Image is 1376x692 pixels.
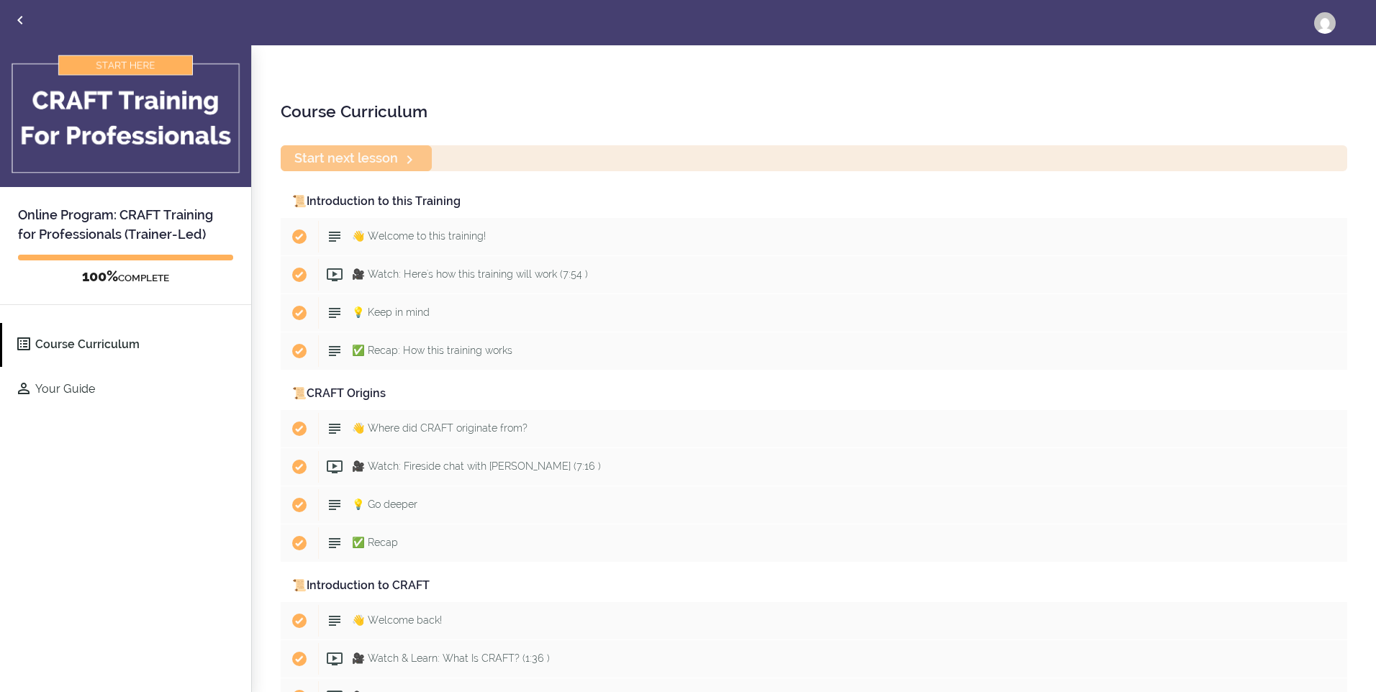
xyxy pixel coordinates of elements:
[281,570,1347,602] div: 📜Introduction to CRAFT
[1314,12,1336,34] img: elishar@red-rock.com
[281,640,1347,678] a: Completed item 🎥 Watch & Learn: What Is CRAFT? (1:36 )
[281,218,318,255] span: Completed item
[281,602,318,639] span: Completed item
[281,640,318,678] span: Completed item
[281,524,318,562] span: Completed item
[281,602,1347,639] a: Completed item 👋 Welcome back!
[281,294,318,332] span: Completed item
[82,268,118,285] span: 100%
[281,256,318,293] span: Completed item
[2,368,251,411] a: Your Guide
[352,422,528,434] span: 👋 Where did CRAFT originate from?
[352,498,417,510] span: 💡 Go deeper
[12,12,29,29] svg: Back to courses
[281,448,1347,486] a: Completed item 🎥 Watch: Fireside chat with [PERSON_NAME] (7:16 )
[352,268,588,280] span: 🎥 Watch: Here's how this training will work (7:54 )
[281,332,1347,370] a: Completed item ✅ Recap: How this training works
[281,410,318,447] span: Completed item
[352,345,512,356] span: ✅ Recap: How this training works
[352,652,550,664] span: 🎥 Watch & Learn: What Is CRAFT? (1:36 )
[2,323,251,367] a: Course Curriculum
[352,306,430,318] span: 💡 Keep in mind
[281,99,1347,124] h2: Course Curriculum
[352,230,486,242] span: 👋 Welcome to this training!
[281,410,1347,447] a: Completed item 👋 Where did CRAFT originate from?
[281,524,1347,562] a: Completed item ✅ Recap
[352,460,601,472] span: 🎥 Watch: Fireside chat with [PERSON_NAME] (7:16 )
[352,537,398,548] span: ✅ Recap
[1,1,40,43] a: Back to courses
[281,448,318,486] span: Completed item
[352,614,442,626] span: 👋 Welcome back!
[281,332,318,370] span: Completed item
[281,186,1347,218] div: 📜Introduction to this Training
[281,256,1347,293] a: Completed item 🎥 Watch: Here's how this training will work (7:54 )
[281,378,1347,410] div: 📜CRAFT Origins
[18,268,233,286] div: COMPLETE
[281,486,1347,524] a: Completed item 💡 Go deeper
[281,486,318,524] span: Completed item
[281,294,1347,332] a: Completed item 💡 Keep in mind
[281,218,1347,255] a: Completed item 👋 Welcome to this training!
